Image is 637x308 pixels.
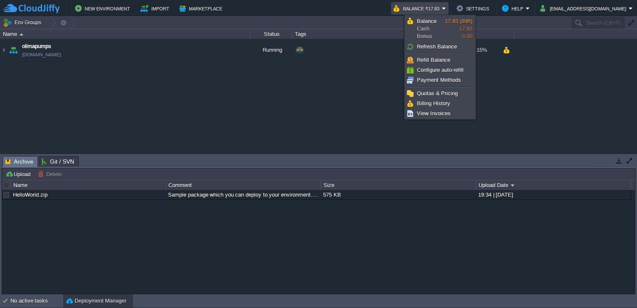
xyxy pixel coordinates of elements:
[166,190,320,199] div: Sample package which you can deploy to your environment. Feel free to delete and upload a package...
[5,157,33,167] span: Archive
[394,3,442,13] button: Balance ₹17.83
[406,16,474,41] a: BalanceCashBonus17.83 (INR)17.830.00
[417,57,450,63] span: Refill Balance
[417,18,445,40] span: Cash Bonus
[75,3,133,13] button: New Environment
[406,76,474,85] a: Payment Methods
[13,192,48,198] a: HelloWorld.zip
[476,190,630,199] div: 19:34 | [DATE]
[251,39,292,61] div: Running
[42,157,74,167] span: Git / SVN
[456,3,492,13] button: Settings
[5,170,33,178] button: Upload
[476,180,631,190] div: Upload Date
[140,3,172,13] button: Import
[22,50,61,59] a: [DOMAIN_NAME]
[406,89,474,98] a: Quotas & Pricing
[11,180,166,190] div: Name
[321,190,475,199] div: 575 KB
[406,42,474,51] a: Refresh Balance
[417,100,450,106] span: Billing History
[417,67,464,73] span: Configure auto-refill
[66,297,126,305] button: Deployment Manager
[166,180,321,190] div: Comment
[3,3,60,14] img: CloudJiffy
[406,109,474,118] a: View Invoices
[502,3,526,13] button: Help
[38,170,64,178] button: Delete
[406,99,474,108] a: Billing History
[602,275,629,300] iframe: chat widget
[406,56,474,65] a: Refill Balance
[3,17,44,28] button: Env Groups
[321,180,476,190] div: Size
[417,43,457,50] span: Refresh Balance
[540,3,629,13] button: [EMAIL_ADDRESS][DOMAIN_NAME]
[417,18,436,24] span: Balance
[445,18,472,39] span: 17.83 0.00
[1,29,250,39] div: Name
[20,33,23,35] img: AMDAwAAAACH5BAEAAAAALAAAAAABAAEAAAICRAEAOw==
[406,66,474,75] a: Configure auto-refill
[0,39,7,61] img: AMDAwAAAACH5BAEAAAAALAAAAAABAAEAAAICRAEAOw==
[417,110,451,116] span: View Invoices
[22,42,51,50] a: olimapumps
[417,90,458,96] span: Quotas & Pricing
[8,39,19,61] img: AMDAwAAAACH5BAEAAAAALAAAAAABAAEAAAICRAEAOw==
[251,29,292,39] div: Status
[417,77,461,83] span: Payment Methods
[293,29,425,39] div: Tags
[10,294,63,308] div: No active tasks
[179,3,225,13] button: Marketplace
[468,39,495,61] div: 15%
[445,18,472,24] span: 17.83 (INR)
